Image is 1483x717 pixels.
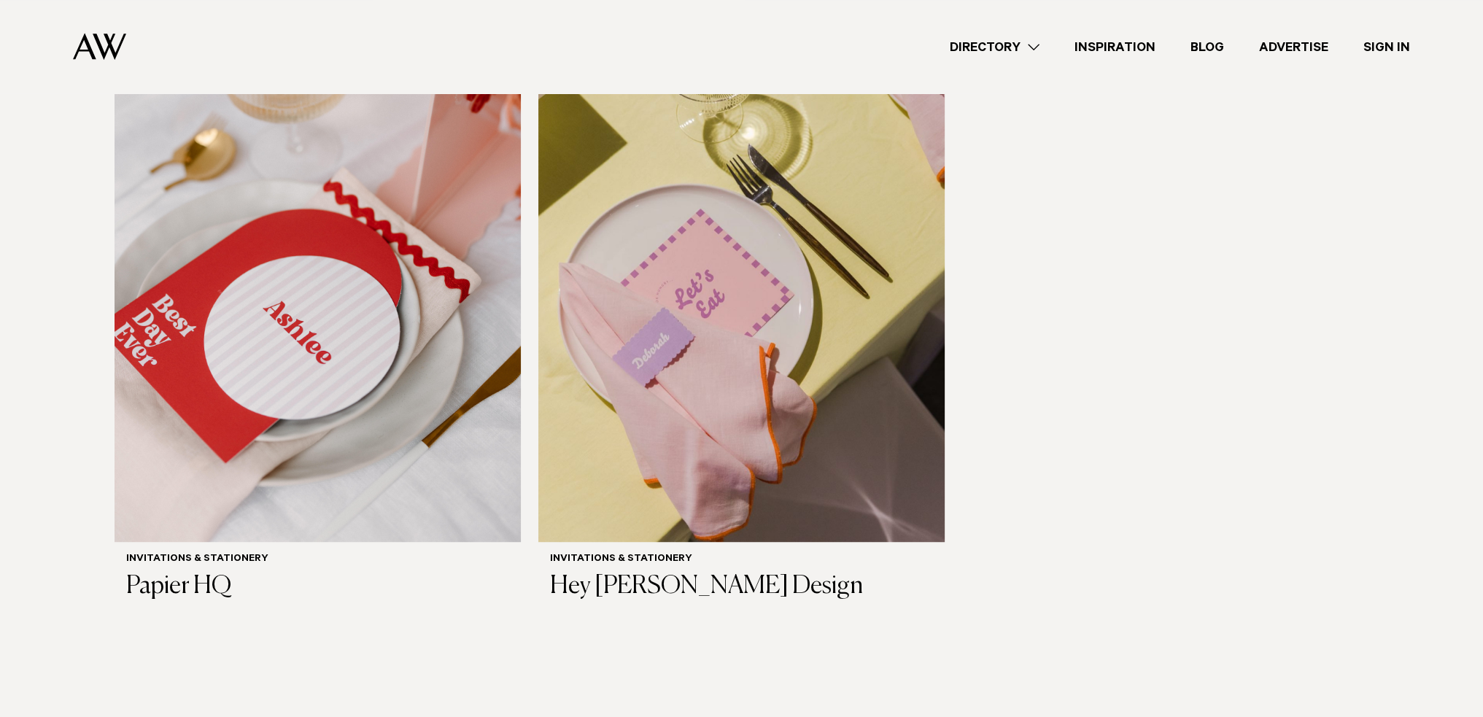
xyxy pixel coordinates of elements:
[550,572,933,602] h3: Hey [PERSON_NAME] Design
[1057,37,1173,57] a: Inspiration
[932,37,1057,57] a: Directory
[126,554,509,566] h6: Invitations & Stationery
[73,33,126,60] img: Auckland Weddings Logo
[126,572,509,602] h3: Papier HQ
[1346,37,1428,57] a: Sign In
[1173,37,1242,57] a: Blog
[1242,37,1346,57] a: Advertise
[550,554,933,566] h6: Invitations & Stationery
